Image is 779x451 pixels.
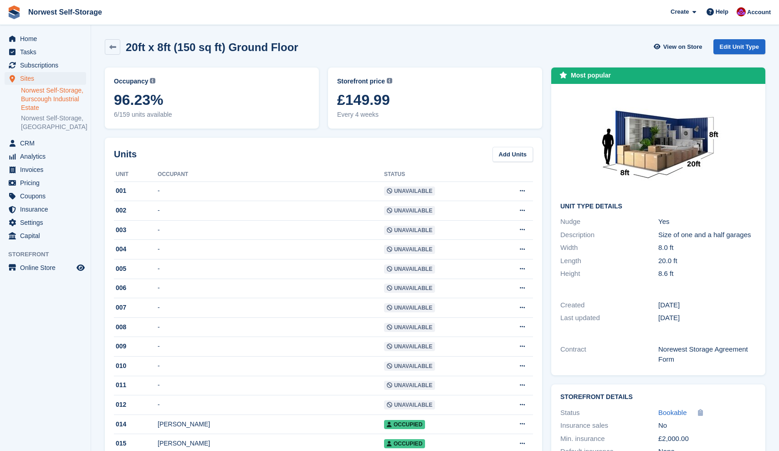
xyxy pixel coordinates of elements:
[20,46,75,58] span: Tasks
[114,322,158,332] div: 008
[158,298,384,318] td: -
[114,303,158,312] div: 007
[114,92,310,108] span: 96.23%
[20,150,75,163] span: Analytics
[150,78,155,83] img: icon-info-grey-7440780725fd019a000dd9b08b2336e03edf1995a4989e88bcd33f0948082b44.svg
[114,186,158,196] div: 001
[663,42,702,52] span: View on Store
[158,201,384,221] td: -
[658,256,756,266] div: 20.0 ft
[384,420,425,429] span: Occupied
[560,408,658,418] div: Status
[158,420,384,429] div: [PERSON_NAME]
[5,163,86,176] a: menu
[384,226,435,235] span: Unavailable
[158,167,384,182] th: Occupant
[5,72,86,85] a: menu
[5,32,86,45] a: menu
[590,93,727,196] img: 20-ft-container.jpg
[158,395,384,415] td: -
[384,342,435,351] span: Unavailable
[158,376,384,395] td: -
[560,203,756,210] h2: Unit Type details
[114,420,158,429] div: 014
[114,167,158,182] th: Unit
[5,229,86,242] a: menu
[337,92,533,108] span: £149.99
[20,190,75,202] span: Coupons
[114,147,137,161] h2: Units
[671,7,689,16] span: Create
[560,256,658,266] div: Length
[560,230,658,240] div: Description
[560,269,658,279] div: Height
[114,342,158,351] div: 009
[75,262,86,273] a: Preview store
[5,150,86,163] a: menu
[384,323,435,332] span: Unavailable
[384,362,435,371] span: Unavailable
[384,187,435,196] span: Unavailable
[560,344,658,365] div: Contract
[653,39,706,54] a: View on Store
[713,39,765,54] a: Edit Unit Type
[337,77,385,86] span: Storefront price
[25,5,106,20] a: Norwest Self-Storage
[21,86,86,112] a: Norwest Self-Storage, Burscough Industrial Estate
[126,41,298,53] h2: 20ft x 8ft (150 sq ft) Ground Floor
[560,394,756,401] h2: Storefront Details
[384,381,435,390] span: Unavailable
[658,408,687,418] a: Bookable
[20,216,75,229] span: Settings
[158,357,384,376] td: -
[158,220,384,240] td: -
[158,317,384,337] td: -
[20,261,75,274] span: Online Store
[747,8,771,17] span: Account
[337,110,533,119] span: Every 4 weeks
[5,216,86,229] a: menu
[384,303,435,312] span: Unavailable
[560,300,658,311] div: Created
[114,283,158,293] div: 006
[158,240,384,259] td: -
[20,59,75,72] span: Subscriptions
[5,137,86,150] a: menu
[658,217,756,227] div: Yes
[658,313,756,323] div: [DATE]
[560,243,658,253] div: Width
[560,217,658,227] div: Nudge
[114,439,158,448] div: 015
[20,176,75,189] span: Pricing
[384,206,435,215] span: Unavailable
[737,7,746,16] img: Daniel Grensinger
[5,203,86,216] a: menu
[716,7,728,16] span: Help
[20,137,75,150] span: CRM
[492,147,533,162] a: Add Units
[658,420,756,431] div: No
[658,269,756,279] div: 8.6 ft
[384,167,492,182] th: Status
[158,439,384,448] div: [PERSON_NAME]
[658,344,756,365] div: Norewest Storage Agreement Form
[114,77,148,86] span: Occupancy
[384,264,435,274] span: Unavailable
[384,439,425,448] span: Occupied
[114,110,310,119] span: 6/159 units available
[114,206,158,215] div: 002
[7,5,21,19] img: stora-icon-8386f47178a22dfd0bd8f6a31ec36ba5ce8667c1dd55bd0f319d3a0aa187defe.svg
[114,400,158,410] div: 012
[114,361,158,371] div: 010
[384,245,435,254] span: Unavailable
[158,181,384,201] td: -
[560,434,658,444] div: Min. insurance
[658,434,756,444] div: £2,000.00
[658,300,756,311] div: [DATE]
[384,284,435,293] span: Unavailable
[658,243,756,253] div: 8.0 ft
[387,78,392,83] img: icon-info-grey-7440780725fd019a000dd9b08b2336e03edf1995a4989e88bcd33f0948082b44.svg
[158,279,384,298] td: -
[5,46,86,58] a: menu
[114,225,158,235] div: 003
